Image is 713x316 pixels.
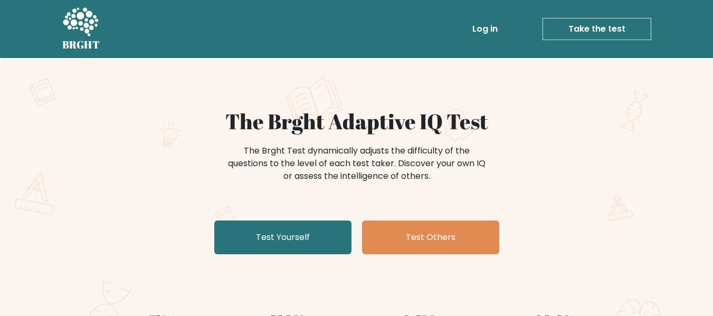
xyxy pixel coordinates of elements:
[214,221,351,254] a: Test Yourself
[225,145,489,183] div: The Brght Test dynamically adjusts the difficulty of the questions to the level of each test take...
[543,18,651,40] a: Take the test
[99,109,614,134] h1: The Brght Adaptive IQ Test
[362,221,499,254] a: Test Others
[468,18,502,40] a: Log in
[62,39,100,51] h5: BRGHT
[62,4,100,54] a: BRGHT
